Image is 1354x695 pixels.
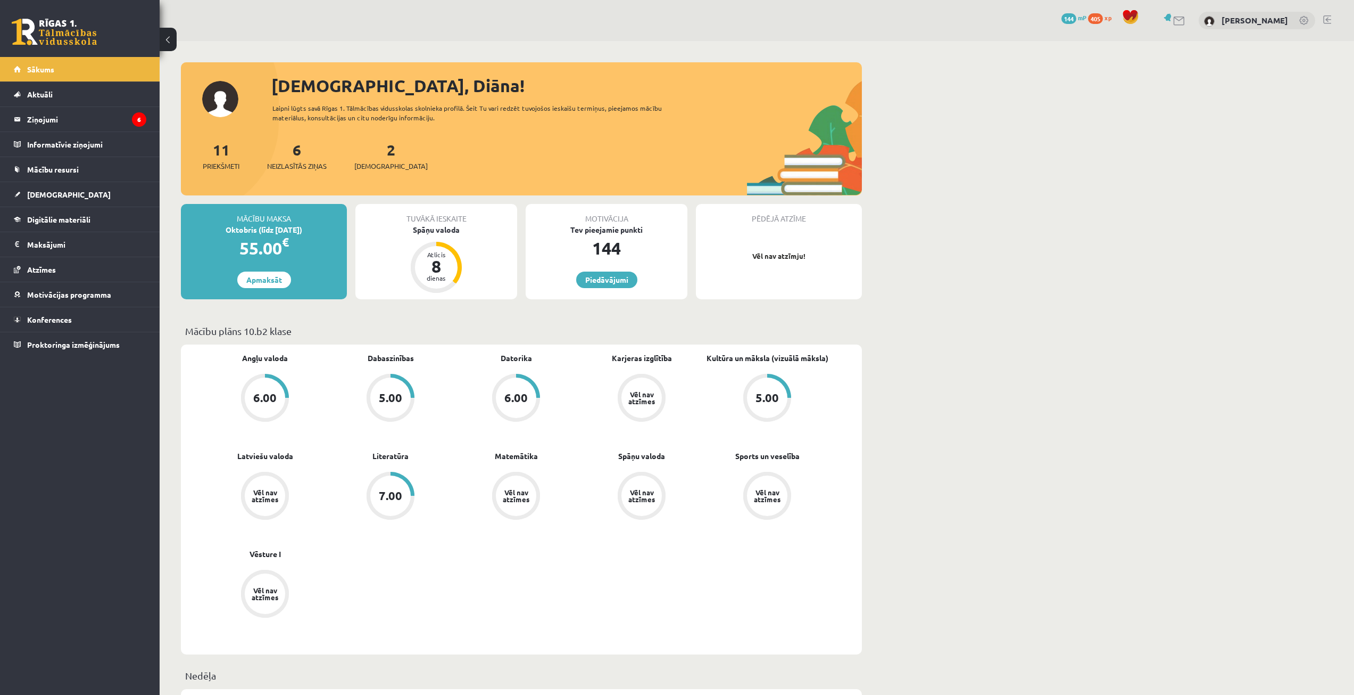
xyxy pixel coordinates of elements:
p: Vēl nav atzīmju! [701,251,857,261]
div: 6.00 [504,392,528,404]
div: 55.00 [181,235,347,261]
legend: Ziņojumi [27,107,146,132]
span: 144 [1061,13,1076,24]
div: Vēl nav atzīmes [627,489,657,503]
a: Atzīmes [14,257,146,282]
a: Vēl nav atzīmes [453,472,579,522]
div: 5.00 [379,392,402,404]
p: Mācību plāns 10.b2 klase [185,324,858,338]
a: Maksājumi [14,232,146,257]
a: 6.00 [453,374,579,424]
legend: Informatīvie ziņojumi [27,132,146,157]
div: dienas [420,275,452,281]
span: Proktoringa izmēģinājums [27,340,120,349]
a: Literatūra [372,451,409,462]
a: Vēl nav atzīmes [202,472,328,522]
a: 5.00 [328,374,453,424]
div: Vēl nav atzīmes [752,489,782,503]
a: [PERSON_NAME] [1222,15,1288,26]
span: € [282,234,289,250]
span: Motivācijas programma [27,290,111,299]
div: 7.00 [379,490,402,502]
div: 8 [420,258,452,275]
div: Vēl nav atzīmes [250,489,280,503]
span: Sākums [27,64,54,74]
div: [DEMOGRAPHIC_DATA], Diāna! [271,73,862,99]
a: 5.00 [704,374,830,424]
div: Mācību maksa [181,204,347,224]
span: Neizlasītās ziņas [267,161,327,171]
span: [DEMOGRAPHIC_DATA] [354,161,428,171]
a: Sākums [14,57,146,81]
div: Laipni lūgts savā Rīgas 1. Tālmācības vidusskolas skolnieka profilā. Šeit Tu vari redzēt tuvojošo... [272,103,681,122]
a: Apmaksāt [237,272,291,288]
a: Proktoringa izmēģinājums [14,332,146,357]
a: Datorika [501,353,532,364]
div: Vēl nav atzīmes [250,587,280,601]
p: Nedēļa [185,668,858,683]
a: Spāņu valoda [618,451,665,462]
div: Vēl nav atzīmes [627,391,657,405]
a: Mācību resursi [14,157,146,182]
a: 6.00 [202,374,328,424]
a: Vēl nav atzīmes [704,472,830,522]
a: Vēl nav atzīmes [202,570,328,620]
div: Tev pieejamie punkti [526,224,687,235]
span: Digitālie materiāli [27,215,90,224]
a: Piedāvājumi [576,272,637,288]
a: Vēl nav atzīmes [579,472,704,522]
a: 2[DEMOGRAPHIC_DATA] [354,140,428,171]
span: Atzīmes [27,265,56,274]
a: 405 xp [1088,13,1117,22]
a: Motivācijas programma [14,282,146,307]
div: Tuvākā ieskaite [355,204,517,224]
div: Atlicis [420,251,452,258]
a: [DEMOGRAPHIC_DATA] [14,182,146,207]
span: xp [1104,13,1111,22]
div: Vēl nav atzīmes [501,489,531,503]
a: Vēl nav atzīmes [579,374,704,424]
a: Sports un veselība [735,451,800,462]
div: 5.00 [755,392,779,404]
a: 6Neizlasītās ziņas [267,140,327,171]
span: Mācību resursi [27,165,79,174]
legend: Maksājumi [27,232,146,257]
div: 144 [526,235,687,261]
div: 6.00 [253,392,277,404]
a: 7.00 [328,472,453,522]
span: [DEMOGRAPHIC_DATA] [27,190,111,199]
i: 6 [132,112,146,127]
img: Diāna Mežecka [1204,16,1215,27]
a: Konferences [14,307,146,332]
a: Ziņojumi6 [14,107,146,132]
a: Dabaszinības [368,353,414,364]
a: Aktuāli [14,82,146,107]
a: 11Priekšmeti [203,140,239,171]
div: Oktobris (līdz [DATE]) [181,224,347,235]
div: Pēdējā atzīme [696,204,862,224]
span: Priekšmeti [203,161,239,171]
a: Informatīvie ziņojumi [14,132,146,157]
div: Motivācija [526,204,687,224]
a: Kultūra un māksla (vizuālā māksla) [707,353,828,364]
span: Konferences [27,315,72,324]
span: Aktuāli [27,89,53,99]
a: 144 mP [1061,13,1086,22]
div: Spāņu valoda [355,224,517,235]
a: Digitālie materiāli [14,207,146,232]
a: Karjeras izglītība [612,353,672,364]
span: 405 [1088,13,1103,24]
a: Vēsture I [250,549,281,560]
span: mP [1078,13,1086,22]
a: Rīgas 1. Tālmācības vidusskola [12,19,97,45]
a: Matemātika [495,451,538,462]
a: Latviešu valoda [237,451,293,462]
a: Angļu valoda [242,353,288,364]
a: Spāņu valoda Atlicis 8 dienas [355,224,517,295]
